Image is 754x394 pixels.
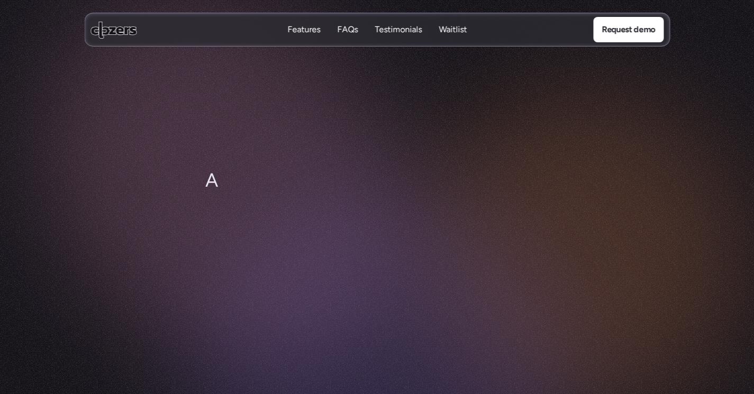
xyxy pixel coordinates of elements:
[217,168,222,194] span: I
[299,173,310,199] span: e
[593,17,664,42] a: Request demo
[602,23,655,36] p: Request demo
[406,173,416,199] span: u
[234,168,244,194] span: h
[287,35,320,47] p: Features
[528,173,537,199] span: s
[477,173,483,199] span: f
[290,172,299,198] span: k
[333,173,343,199] span: o
[227,168,234,194] span: t
[359,173,370,199] span: p
[537,173,545,199] span: s
[501,173,506,199] span: r
[205,168,217,194] span: A
[403,214,445,227] p: Book demo
[337,24,358,36] a: FAQsFAQs
[490,173,501,199] span: o
[374,173,384,199] span: n
[287,24,320,35] p: Features
[546,173,549,199] span: .
[370,173,374,199] span: i
[400,173,406,199] span: f
[244,168,253,194] span: a
[439,35,467,47] p: Waitlist
[514,173,517,199] span: l
[439,24,467,36] a: WaitlistWaitlist
[431,173,440,199] span: a
[343,173,359,199] span: m
[265,169,281,195] span: m
[337,35,358,47] p: FAQs
[375,24,422,36] a: TestimonialsTestimonials
[451,173,461,199] span: d
[441,173,451,199] span: n
[375,24,422,35] p: Testimonials
[381,208,467,233] a: Book demo
[417,173,427,199] span: n
[287,24,320,36] a: FeaturesFeatures
[315,214,362,227] p: Watch video
[483,173,489,199] span: f
[281,170,290,196] span: a
[507,173,514,199] span: t
[337,24,358,35] p: FAQs
[385,173,395,199] span: g
[233,85,521,164] h1: Meet Your Comping Co-pilot
[323,173,332,199] span: c
[253,168,260,194] span: t
[517,173,528,199] span: e
[375,35,422,47] p: Testimonials
[466,173,476,199] span: e
[439,24,467,35] p: Waitlist
[310,173,318,199] span: s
